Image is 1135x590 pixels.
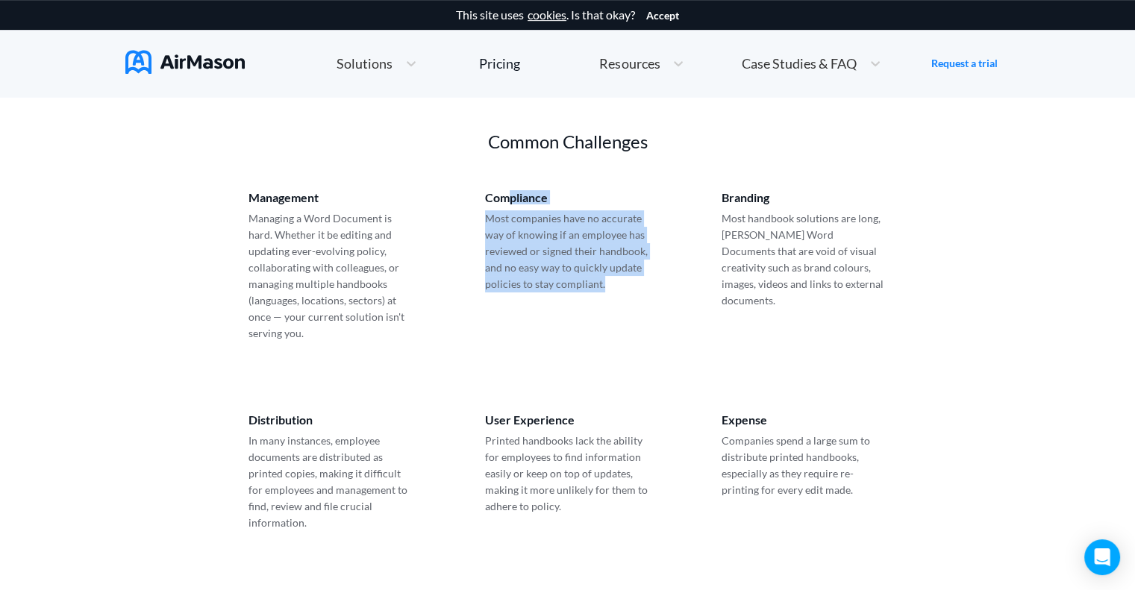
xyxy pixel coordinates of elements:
[485,191,651,204] div: Compliance
[125,50,245,74] img: AirMason Logo
[528,8,566,22] a: cookies
[599,57,660,70] span: Resources
[646,10,679,22] button: Accept cookies
[722,210,887,309] p: Most handbook solutions are long, [PERSON_NAME] Word Documents that are void of visual creativity...
[485,210,651,292] p: Most companies have no accurate way of knowing if an employee has reviewed or signed their handbo...
[479,57,520,70] div: Pricing
[248,413,414,427] div: Distribution
[722,413,887,427] div: Expense
[931,56,998,71] a: Request a trial
[722,191,887,204] div: Branding
[485,433,651,515] p: Printed handbooks lack the ability for employees to find information easily or keep on top of upd...
[1084,539,1120,575] div: Open Intercom Messenger
[248,433,414,531] p: In many instances, employee documents are distributed as printed copies, making it difficult for ...
[337,57,393,70] span: Solutions
[479,50,520,77] a: Pricing
[344,128,792,155] p: Common Challenges
[722,433,887,498] p: Companies spend a large sum to distribute printed handbooks, especially as they require re-printi...
[248,210,414,342] p: Managing a Word Document is hard. Whether it be editing and updating ever-evolving policy, collab...
[485,413,651,427] div: User Experience
[742,57,857,70] span: Case Studies & FAQ
[248,191,414,204] div: Management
